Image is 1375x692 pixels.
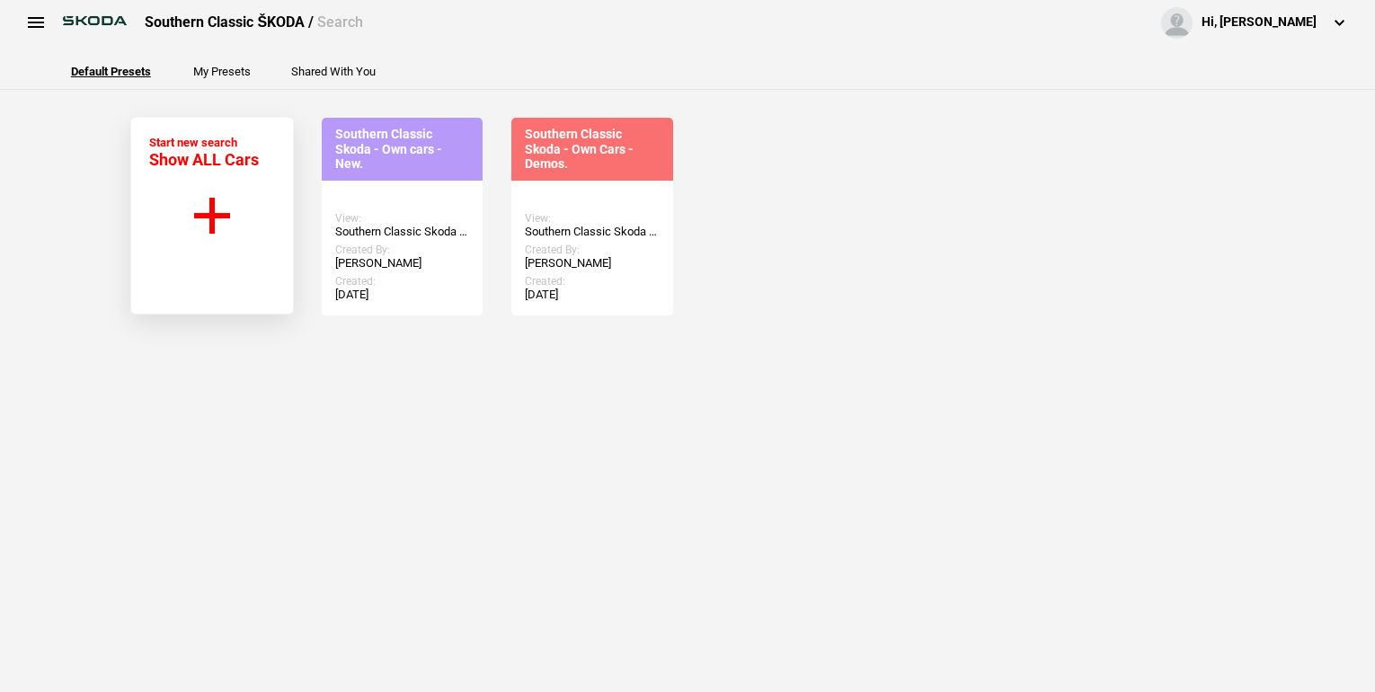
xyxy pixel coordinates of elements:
div: Created: [525,275,660,288]
div: Created By: [525,244,660,256]
button: Default Presets [71,66,151,77]
div: Hi, [PERSON_NAME] [1202,13,1317,31]
div: View: [335,212,470,225]
div: Start new search [149,136,259,169]
div: Southern Classic Skoda - Own cars - New. [335,225,470,239]
img: skoda.png [54,7,136,34]
button: Start new search Show ALL Cars [130,117,294,315]
div: [DATE] [525,288,660,302]
span: Search [317,13,363,31]
div: Created By: [335,244,470,256]
button: Shared With You [291,66,376,77]
div: Southern Classic Skoda - Own Cars - Demos. [525,127,660,172]
div: [PERSON_NAME] [525,256,660,271]
div: View: [525,212,660,225]
div: Southern Classic ŠKODA / [145,13,363,32]
div: [PERSON_NAME] [335,256,470,271]
span: Show ALL Cars [149,150,259,169]
div: Created: [335,275,470,288]
div: [DATE] [335,288,470,302]
div: Southern Classic Skoda - Own Cars - Demos. [525,225,660,239]
button: My Presets [193,66,251,77]
div: Southern Classic Skoda - Own cars - New. [335,127,470,172]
